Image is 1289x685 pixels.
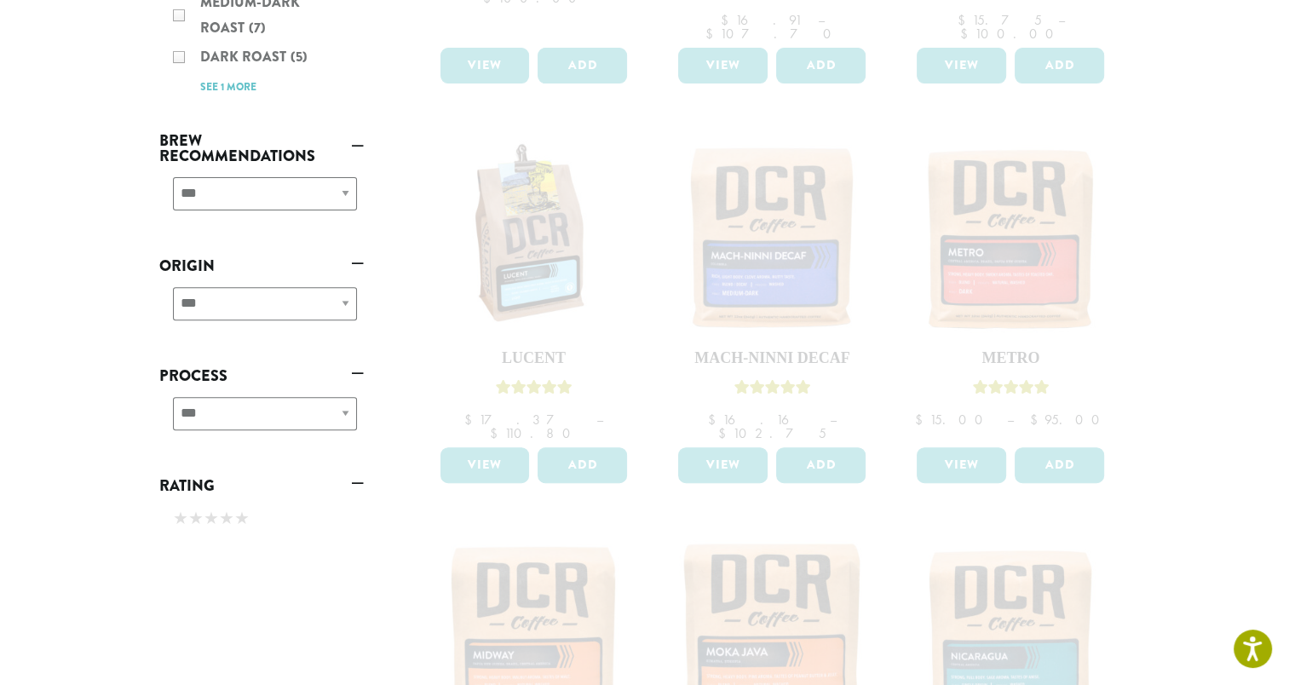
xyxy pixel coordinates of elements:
[159,126,364,170] a: Brew Recommendations
[159,500,364,539] div: Rating
[159,280,364,341] div: Origin
[159,170,364,231] div: Brew Recommendations
[159,471,364,500] a: Rating
[159,390,364,451] div: Process
[159,361,364,390] a: Process
[159,251,364,280] a: Origin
